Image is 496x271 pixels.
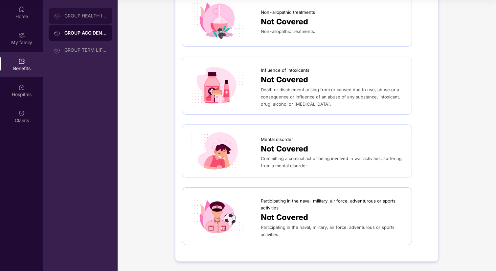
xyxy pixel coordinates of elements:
[261,87,400,107] span: Death or disablement arising from or caused due to use, abuse or a consequence or influence of an...
[54,13,60,19] img: svg+xml;base64,PHN2ZyB3aWR0aD0iMjAiIGhlaWdodD0iMjAiIHZpZXdCb3g9IjAgMCAyMCAyMCIgZmlsbD0ibm9uZSIgeG...
[261,198,405,211] span: Participating in the naval, military, air force, adventurous or sports activities
[189,66,245,105] img: icon
[261,16,308,28] span: Not Covered
[189,1,245,40] img: icon
[189,197,245,236] img: icon
[261,143,308,155] span: Not Covered
[261,29,315,34] span: Non-allopathic treatments.
[54,47,60,54] img: svg+xml;base64,PHN2ZyB3aWR0aD0iMjAiIGhlaWdodD0iMjAiIHZpZXdCb3g9IjAgMCAyMCAyMCIgZmlsbD0ibm9uZSIgeG...
[18,110,25,117] img: svg+xml;base64,PHN2ZyBpZD0iQ2xhaW0iIHhtbG5zPSJodHRwOi8vd3d3LnczLm9yZy8yMDAwL3N2ZyIgd2lkdGg9IjIwIi...
[261,156,402,168] span: Committing a criminal act or being involved in war activities, suffering from a mental disorder.
[18,6,25,13] img: svg+xml;base64,PHN2ZyBpZD0iSG9tZSIgeG1sbnM9Imh0dHA6Ly93d3cudzMub3JnLzIwMDAvc3ZnIiB3aWR0aD0iMjAiIG...
[18,32,25,39] img: svg+xml;base64,PHN2ZyB3aWR0aD0iMjAiIGhlaWdodD0iMjAiIHZpZXdCb3g9IjAgMCAyMCAyMCIgZmlsbD0ibm9uZSIgeG...
[64,13,107,18] div: GROUP HEALTH INSURANCE
[54,30,60,37] img: svg+xml;base64,PHN2ZyB3aWR0aD0iMjAiIGhlaWdodD0iMjAiIHZpZXdCb3g9IjAgMCAyMCAyMCIgZmlsbD0ibm9uZSIgeG...
[261,211,308,224] span: Not Covered
[64,47,107,53] div: GROUP TERM LIFE INSURANCE
[64,30,107,36] div: GROUP ACCIDENTAL INSURANCE
[261,225,395,237] span: Participating in the naval, military, air force, adventurous or sports activities.
[261,67,309,74] span: Influence of intoxicants
[261,9,315,16] span: Non-allopathic treatments
[261,74,308,86] span: Not Covered
[189,131,245,171] img: icon
[18,84,25,91] img: svg+xml;base64,PHN2ZyBpZD0iSG9zcGl0YWxzIiB4bWxucz0iaHR0cDovL3d3dy53My5vcmcvMjAwMC9zdmciIHdpZHRoPS...
[18,58,25,65] img: svg+xml;base64,PHN2ZyBpZD0iQmVuZWZpdHMiIHhtbG5zPSJodHRwOi8vd3d3LnczLm9yZy8yMDAwL3N2ZyIgd2lkdGg9Ij...
[261,136,293,143] span: Mental disorder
